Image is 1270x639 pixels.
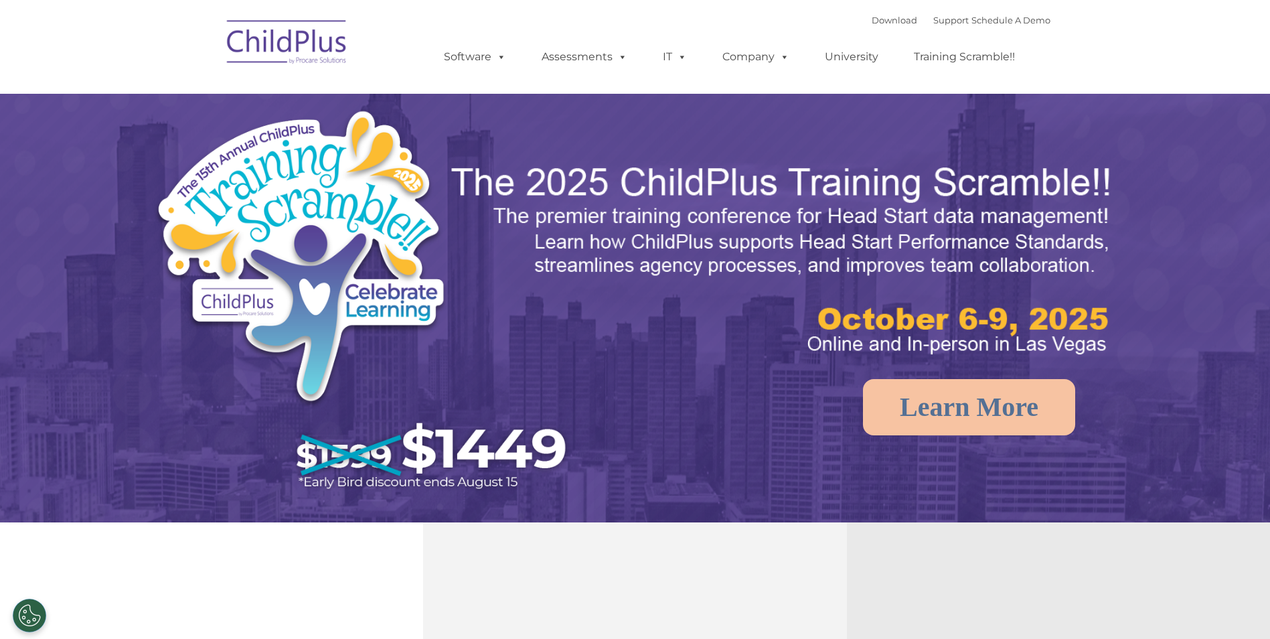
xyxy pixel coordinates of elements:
[649,44,700,70] a: IT
[933,15,969,25] a: Support
[863,379,1075,435] a: Learn More
[971,15,1050,25] a: Schedule A Demo
[811,44,892,70] a: University
[13,599,46,632] button: Cookies Settings
[900,44,1028,70] a: Training Scramble!!
[528,44,641,70] a: Assessments
[872,15,1050,25] font: |
[709,44,803,70] a: Company
[430,44,520,70] a: Software
[220,11,354,78] img: ChildPlus by Procare Solutions
[872,15,917,25] a: Download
